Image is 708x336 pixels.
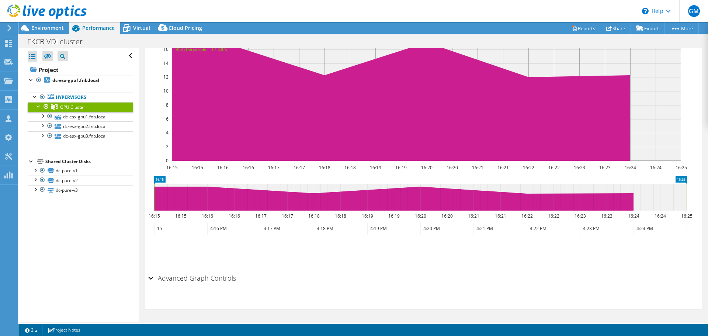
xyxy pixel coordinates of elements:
text: 16:25 [676,164,687,171]
text: 16:16 [217,164,229,171]
span: Cloud Pricing [169,24,202,31]
span: Environment [31,24,64,31]
text: 95th Percentile = 17 IOPS [176,46,227,52]
text: 16:19 [395,164,407,171]
text: 16:18 [319,164,330,171]
svg: \n [642,8,649,14]
a: Hypervisors [28,93,133,102]
text: 16:23 [575,213,586,219]
text: 16:23 [601,213,612,219]
text: 16:15 [175,213,187,219]
text: 14 [163,60,169,66]
text: 16:24 [655,213,666,219]
text: 16:21 [497,164,509,171]
text: 16:21 [472,164,483,171]
text: 16:24 [625,164,636,171]
text: 16:20 [415,213,426,219]
text: 6 [166,116,169,122]
text: 16:24 [650,164,662,171]
text: 16:22 [523,164,534,171]
h1: FKCB VDI cluster [24,38,94,46]
text: 16:23 [574,164,585,171]
a: GPU Cluster [28,102,133,112]
text: 16:17 [294,164,305,171]
a: dc-pure-v2 [28,176,133,185]
text: 16:22 [521,213,533,219]
text: 16:16 [243,164,254,171]
text: 0 [166,157,169,164]
a: dc-esx-gpu1.fnb.local [28,76,133,85]
text: 16:15 [192,164,203,171]
a: Share [601,22,631,34]
text: 16:17 [282,213,293,219]
a: Project [28,64,133,76]
text: 16:16 [229,213,240,219]
a: dc-esx-gpu2.fnb.local [28,121,133,131]
text: 16:17 [268,164,280,171]
text: 16:20 [441,213,453,219]
text: 16:16 [202,213,213,219]
text: 16:15 [149,213,160,219]
text: 8 [166,102,169,108]
a: dc-esx-gpu3.fnb.local [28,131,133,141]
a: 2 [20,325,43,335]
a: dc-pure-v3 [28,185,133,195]
b: dc-esx-gpu1.fnb.local [52,77,99,83]
text: 16:15 [166,164,178,171]
a: Reports [566,22,601,34]
text: 16:20 [447,164,458,171]
a: Export [631,22,665,34]
span: Virtual [133,24,150,31]
div: Shared Cluster Disks [45,157,133,166]
text: 16:19 [388,213,400,219]
text: 16:18 [344,164,356,171]
text: 16 [163,46,169,52]
text: 4 [166,129,169,136]
a: More [664,22,699,34]
text: 16:23 [599,164,611,171]
text: 16:22 [548,164,560,171]
text: 16:24 [628,213,639,219]
text: 16:21 [468,213,479,219]
text: 16:18 [308,213,320,219]
a: dc-esx-gpu1.fnb.local [28,112,133,121]
a: dc-pure-v1 [28,166,133,176]
text: 12 [163,74,169,80]
text: 16:19 [362,213,373,219]
span: GPU Cluster [60,104,85,110]
text: 16:21 [495,213,506,219]
text: 16:25 [681,213,693,219]
span: GM [688,5,700,17]
text: 16:17 [255,213,267,219]
text: 10 [163,88,169,94]
text: 16:20 [421,164,433,171]
text: 16:22 [548,213,559,219]
text: 2 [166,143,169,150]
a: Project Notes [42,325,86,335]
text: 16:19 [370,164,381,171]
text: 16:18 [335,213,346,219]
h2: Advanced Graph Controls [148,271,236,285]
span: Performance [82,24,115,31]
